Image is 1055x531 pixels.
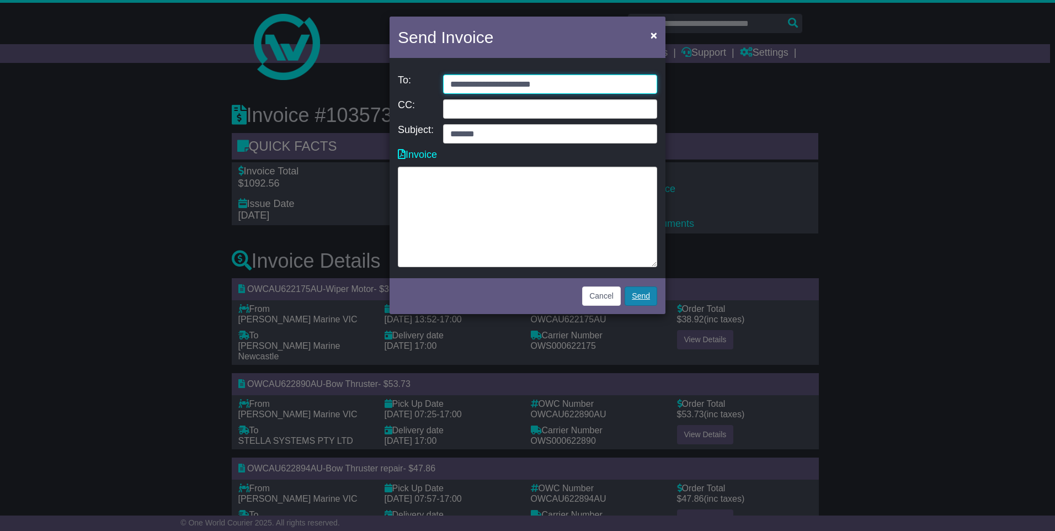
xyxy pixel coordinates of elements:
[398,149,437,160] a: Invoice
[392,124,438,144] div: Subject:
[392,99,438,119] div: CC:
[392,75,438,94] div: To:
[398,25,493,50] h4: Send Invoice
[582,286,621,306] button: Cancel
[645,24,663,46] button: Close
[651,29,657,41] span: ×
[625,286,657,306] a: Send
